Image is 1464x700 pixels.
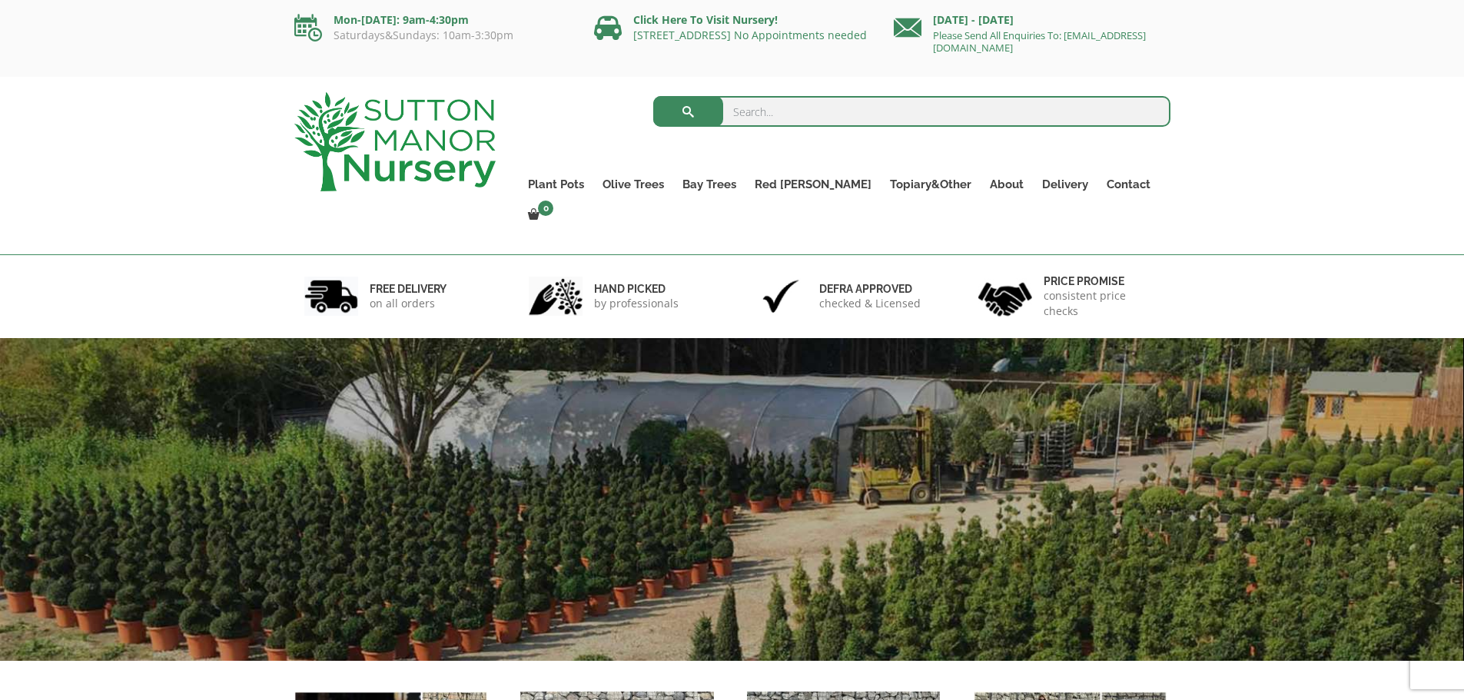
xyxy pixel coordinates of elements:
[894,11,1170,29] p: [DATE] - [DATE]
[529,277,583,316] img: 2.jpg
[633,12,778,27] a: Click Here To Visit Nursery!
[754,277,808,316] img: 3.jpg
[594,296,679,311] p: by professionals
[881,174,981,195] a: Topiary&Other
[519,174,593,195] a: Plant Pots
[304,277,358,316] img: 1.jpg
[819,296,921,311] p: checked & Licensed
[594,282,679,296] h6: hand picked
[1044,274,1160,288] h6: Price promise
[294,29,571,41] p: Saturdays&Sundays: 10am-3:30pm
[981,174,1033,195] a: About
[745,174,881,195] a: Red [PERSON_NAME]
[370,282,447,296] h6: FREE DELIVERY
[519,204,558,226] a: 0
[1044,288,1160,319] p: consistent price checks
[1033,174,1097,195] a: Delivery
[819,282,921,296] h6: Defra approved
[370,296,447,311] p: on all orders
[294,92,496,191] img: logo
[978,273,1032,320] img: 4.jpg
[160,576,1271,669] h1: FREE UK DELIVERY UK’S LEADING SUPPLIERS OF TREES & POTS
[673,174,745,195] a: Bay Trees
[593,174,673,195] a: Olive Trees
[538,201,553,216] span: 0
[653,96,1170,127] input: Search...
[1097,174,1160,195] a: Contact
[294,11,571,29] p: Mon-[DATE]: 9am-4:30pm
[633,28,867,42] a: [STREET_ADDRESS] No Appointments needed
[933,28,1146,55] a: Please Send All Enquiries To: [EMAIL_ADDRESS][DOMAIN_NAME]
